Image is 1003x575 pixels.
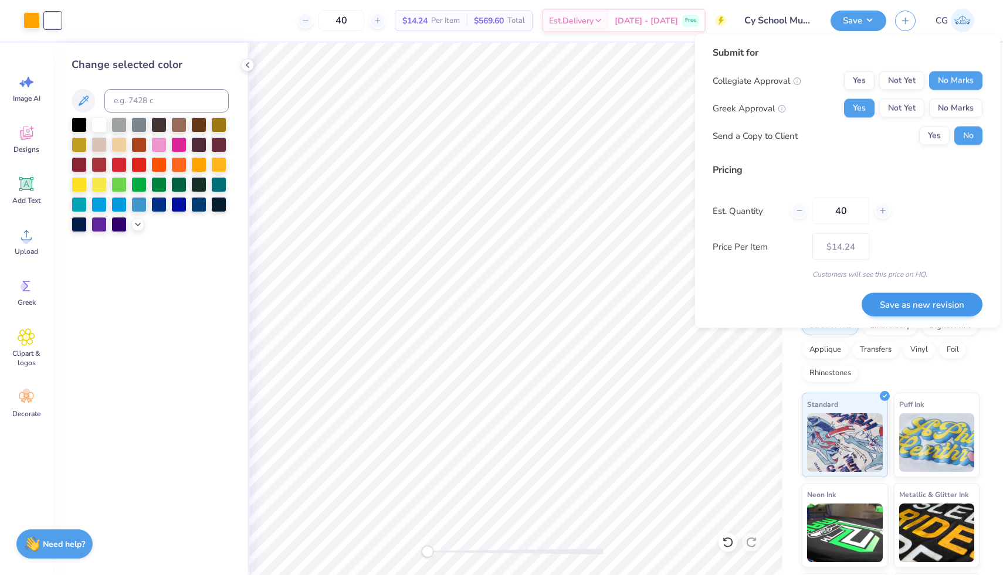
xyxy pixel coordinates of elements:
img: Puff Ink [899,413,975,472]
span: Standard [807,398,838,410]
span: Free [685,16,696,25]
div: Submit for [713,46,982,60]
span: Per Item [431,15,460,27]
div: Accessibility label [422,546,433,557]
span: Puff Ink [899,398,924,410]
strong: Need help? [43,539,85,550]
span: Est. Delivery [549,15,594,27]
span: Decorate [12,409,40,419]
span: Add Text [12,196,40,205]
div: Greek Approval [713,101,786,115]
img: Metallic & Glitter Ink [899,503,975,562]
button: Yes [844,72,875,90]
div: Pricing [713,163,982,177]
span: Image AI [13,94,40,103]
input: – – [812,198,869,224]
span: [DATE] - [DATE] [615,15,678,27]
button: No Marks [929,72,982,90]
input: – – [318,10,364,31]
span: Designs [13,145,39,154]
div: Rhinestones [802,365,859,382]
button: No Marks [929,99,982,118]
div: Applique [802,341,849,359]
div: Change selected color [72,57,229,73]
input: Untitled Design [736,9,822,32]
div: Send a Copy to Client [713,129,798,142]
button: No [954,127,982,145]
div: Foil [939,341,967,359]
div: Collegiate Approval [713,74,801,87]
button: Save [831,11,886,31]
span: $569.60 [474,15,504,27]
img: Neon Ink [807,503,883,562]
span: CG [936,14,948,28]
button: Yes [844,99,875,118]
span: Upload [15,247,38,256]
button: Not Yet [879,99,924,118]
span: $14.24 [402,15,428,27]
a: CG [930,9,980,32]
span: Total [507,15,525,27]
button: Save as new revision [862,292,982,317]
button: Yes [919,127,950,145]
input: e.g. 7428 c [104,89,229,113]
span: Clipart & logos [7,349,46,368]
img: Standard [807,413,883,472]
button: Not Yet [879,72,924,90]
label: Est. Quantity [713,204,782,217]
span: Metallic & Glitter Ink [899,488,968,501]
div: Transfers [852,341,899,359]
div: Customers will see this price on HQ. [713,269,982,280]
div: Vinyl [903,341,936,359]
span: Greek [18,298,36,307]
span: Neon Ink [807,488,836,501]
img: Carlee Gerke [951,9,974,32]
label: Price Per Item [713,240,804,253]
